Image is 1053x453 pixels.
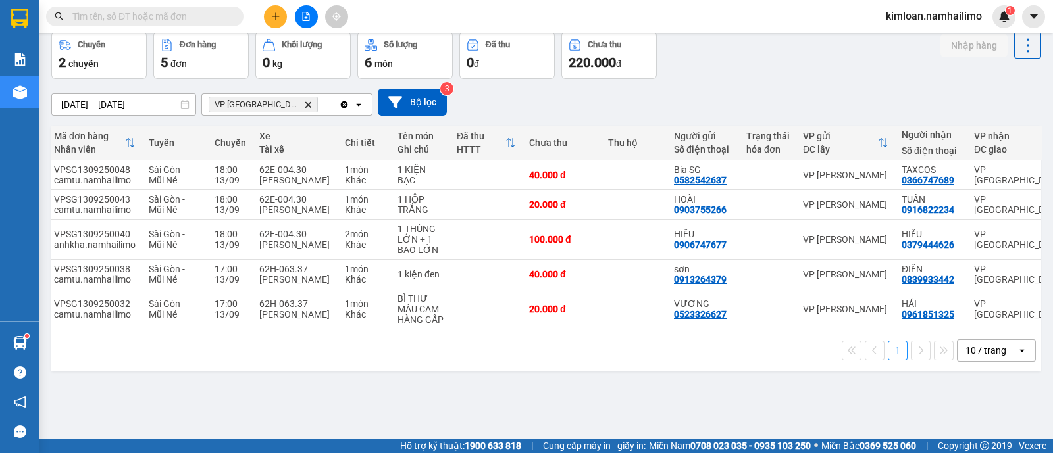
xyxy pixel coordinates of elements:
div: Tên món [398,131,444,141]
span: Hỗ trợ kỹ thuật: [400,439,521,453]
div: [PERSON_NAME] [259,309,332,320]
div: 18:00 [215,194,246,204]
th: Toggle SortBy [47,126,142,160]
div: Số điện thoại [674,144,733,155]
div: Đơn hàng [180,40,216,49]
sup: 1 [1006,6,1015,15]
span: 0 [467,55,474,70]
div: Thu hộ [608,137,661,148]
span: search [55,12,64,21]
button: plus [264,5,287,28]
div: 17:00 [215,264,246,274]
div: 13/09 [215,175,246,185]
div: 13/09 [215,309,246,320]
div: Khối lượng [282,40,322,49]
div: HTTT [457,144,505,155]
span: | [926,439,928,453]
div: Mã đơn hàng [54,131,125,141]
img: warehouse-icon [13,85,27,99]
div: 18:00 [215,229,246,239]
div: 62H-063.37 [259,298,332,309]
div: HIẾU [674,229,733,239]
li: VP VP chợ Mũi Né [7,71,91,85]
span: caret-down [1028,11,1040,22]
button: Bộ lọc [378,89,447,116]
span: đơn [170,59,187,69]
div: Khác [345,204,384,215]
button: aim [325,5,348,28]
div: VP [PERSON_NAME] [803,304,888,314]
span: | [531,439,533,453]
div: VP gửi [803,131,878,141]
span: 5 [161,55,168,70]
div: Tài xế [259,144,332,155]
div: VPSG1309250043 [54,194,136,204]
div: VP [PERSON_NAME] [803,199,888,210]
div: 2 món [345,229,384,239]
img: logo-vxr [11,9,28,28]
div: Đã thu [457,131,505,141]
span: đ [474,59,479,69]
div: 40.000 đ [529,170,595,180]
div: 0906747677 [674,239,727,250]
input: Selected VP chợ Mũi Né. [321,98,322,111]
span: Sài Gòn - Mũi Né [149,229,185,250]
div: 18:00 [215,164,246,175]
span: Miền Bắc [821,439,916,453]
div: Xe [259,131,332,141]
img: warehouse-icon [13,336,27,350]
button: Khối lượng0kg [255,32,351,79]
span: environment [7,88,16,97]
span: plus [271,12,280,21]
div: 1 món [345,164,384,175]
svg: Clear all [339,99,349,110]
span: kimloan.namhailimo [875,8,992,24]
div: BÌ THƯ MÀU CAM [398,293,444,314]
span: 1 [1008,6,1012,15]
div: Đã thu [486,40,510,49]
div: hóa đơn [746,144,790,155]
span: copyright [980,441,989,450]
div: 0839933442 [902,274,954,285]
div: 1 THÙNG LỚN + 1 BAO LỚN [398,224,444,255]
span: Sài Gòn - Mũi Né [149,264,185,285]
div: [PERSON_NAME] [259,175,332,185]
th: Toggle SortBy [796,126,895,160]
span: món [374,59,393,69]
div: VPSG1309250038 [54,264,136,274]
div: HÀNG GẤP [398,314,444,325]
strong: 0708 023 035 - 0935 103 250 [690,441,811,451]
div: VP [PERSON_NAME] [803,269,888,279]
svg: open [1017,345,1027,356]
div: 62E-004.30 [259,229,332,239]
div: 1 món [345,264,384,274]
strong: 1900 633 818 [465,441,521,451]
div: HOÀI [674,194,733,204]
div: TUẤN [902,194,961,204]
div: 0366747689 [902,175,954,185]
div: 1 món [345,298,384,309]
span: VP chợ Mũi Né [215,99,299,110]
div: ĐIỀN [902,264,961,274]
div: 1 kiện đen [398,269,444,279]
div: Chi tiết [345,137,384,148]
span: Sài Gòn - Mũi Né [149,298,185,320]
div: Tuyến [149,137,201,148]
div: VƯƠNG [674,298,733,309]
span: file-add [301,12,311,21]
img: logo.jpg [7,7,53,53]
button: Chưa thu220.000đ [561,32,657,79]
div: 1 HỘP TRẮNG [398,194,444,215]
button: Đơn hàng5đơn [153,32,249,79]
span: 6 [365,55,372,70]
div: 0582542637 [674,175,727,185]
div: 0379444626 [902,239,954,250]
div: 10 / trang [965,344,1006,357]
div: [PERSON_NAME] [259,239,332,250]
div: Nhân viên [54,144,125,155]
div: [PERSON_NAME] [259,204,332,215]
div: VPSG1309250032 [54,298,136,309]
div: camtu.namhailimo [54,309,136,320]
li: Nam Hải Limousine [7,7,191,56]
div: anhkha.namhailimo [54,239,136,250]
